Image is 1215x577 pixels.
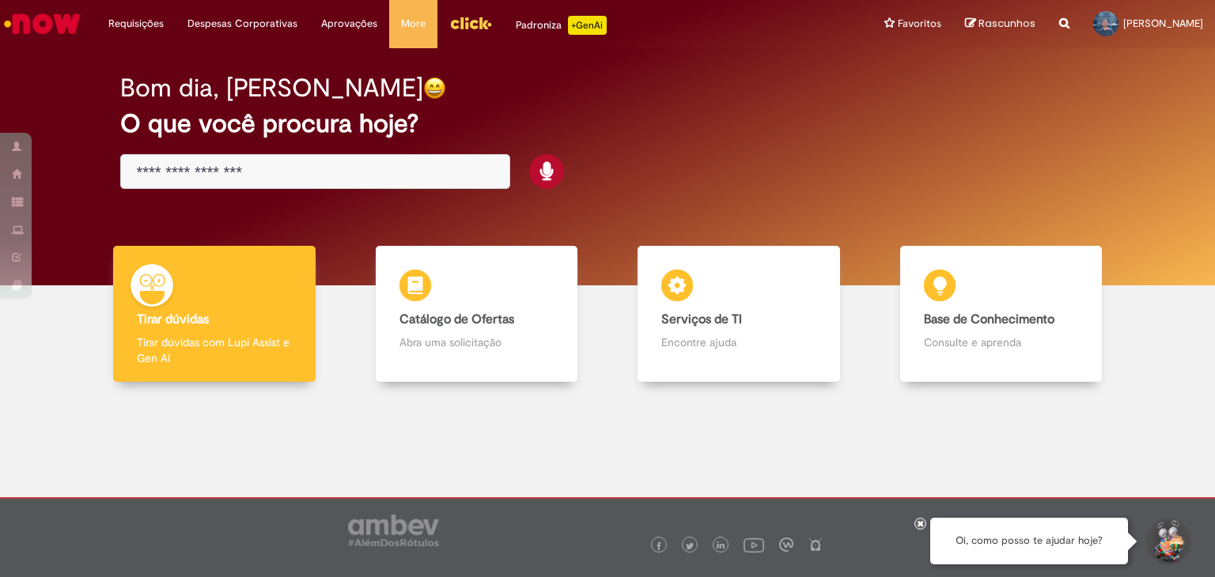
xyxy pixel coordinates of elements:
[399,311,514,327] b: Catálogo de Ofertas
[1123,17,1203,30] span: [PERSON_NAME]
[870,246,1133,383] a: Base de Conhecimento Consulte e aprenda
[1144,518,1191,565] button: Iniciar Conversa de Suporte
[516,16,607,35] div: Padroniza
[655,542,663,550] img: logo_footer_facebook.png
[568,16,607,35] p: +GenAi
[808,537,823,552] img: logo_footer_naosei.png
[108,16,164,32] span: Requisições
[120,110,1096,138] h2: O que você procura hoje?
[399,334,555,350] p: Abra uma solicitação
[83,246,346,383] a: Tirar dúvidas Tirar dúvidas com Lupi Assist e Gen Ai
[401,16,426,32] span: More
[924,334,1079,350] p: Consulte e aprenda
[137,334,292,366] p: Tirar dúvidas com Lupi Assist e Gen Ai
[137,311,209,327] b: Tirar dúvidas
[661,334,816,350] p: Encontre ajuda
[965,17,1035,32] a: Rascunhos
[321,16,377,32] span: Aprovações
[346,246,608,383] a: Catálogo de Ofertas Abra uma solicitação
[423,77,446,100] img: happy-face.png
[187,16,297,32] span: Despesas Corporativas
[978,16,1035,31] span: Rascunhos
[717,541,725,551] img: logo_footer_linkedin.png
[661,311,742,327] b: Serviços de TI
[2,8,83,40] img: ServiceNow
[898,16,941,32] span: Favoritos
[924,311,1054,327] b: Base de Conhecimento
[779,537,793,552] img: logo_footer_workplace.png
[686,542,694,550] img: logo_footer_twitter.png
[120,74,423,102] h2: Bom dia, [PERSON_NAME]
[348,515,439,546] img: logo_footer_ambev_rotulo_gray.png
[744,534,764,555] img: logo_footer_youtube.png
[449,11,492,35] img: click_logo_yellow_360x200.png
[930,518,1128,564] div: Oi, como posso te ajudar hoje?
[607,246,870,383] a: Serviços de TI Encontre ajuda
